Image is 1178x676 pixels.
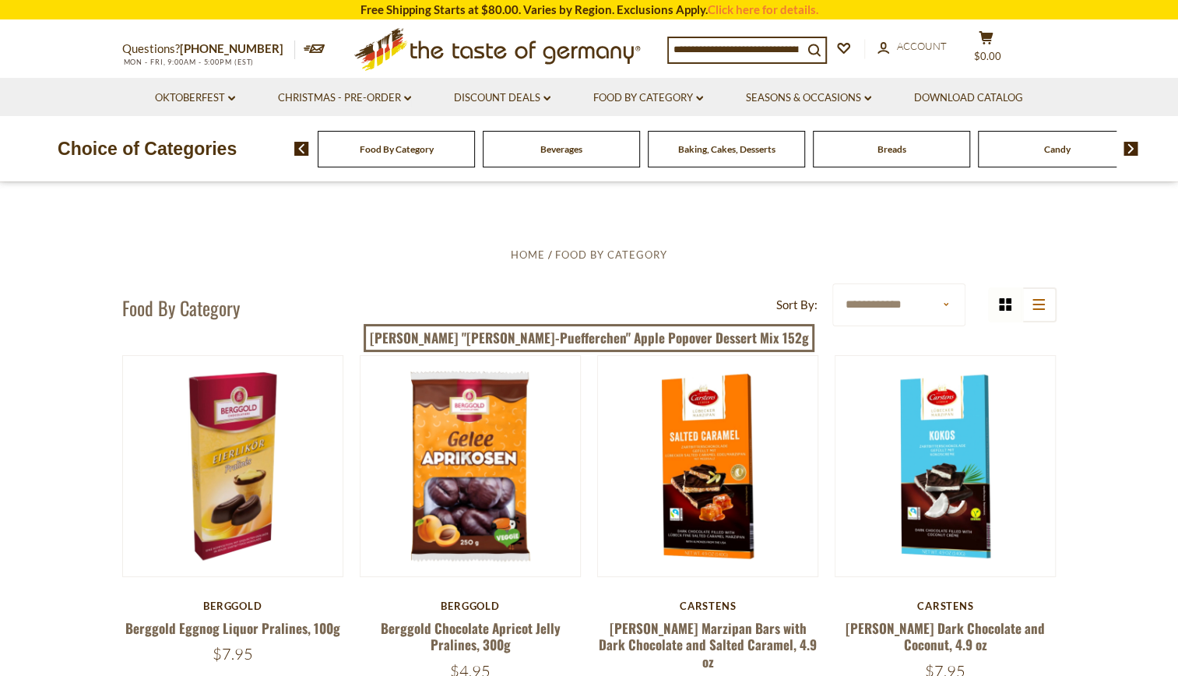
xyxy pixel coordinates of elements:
[597,600,819,612] div: Carstens
[454,90,550,107] a: Discount Deals
[123,356,343,576] img: Berggold Eggnog Liquor Pralines, 100g
[125,618,340,638] a: Berggold Eggnog Liquor Pralines, 100g
[678,143,775,155] a: Baking, Cakes, Desserts
[846,618,1045,654] a: [PERSON_NAME] Dark Chocolate and Coconut, 4.9 oz
[122,600,344,612] div: Berggold
[278,90,411,107] a: Christmas - PRE-ORDER
[963,30,1010,69] button: $0.00
[599,618,817,671] a: [PERSON_NAME] Marzipan Bars with Dark Chocolate and Salted Caramel, 4.9 oz
[598,356,818,576] img: Carstens Luebecker Marzipan Bars with Dark Chocolate and Salted Caramel, 4.9 oz
[877,143,906,155] a: Breads
[897,40,947,52] span: Account
[835,356,1056,576] img: Carstens Luebecker Dark Chocolate and Coconut, 4.9 oz
[746,90,871,107] a: Seasons & Occasions
[360,356,581,576] img: Berggold Chocolate Apricot Jelly Pralines, 300g
[511,248,545,261] a: Home
[180,41,283,55] a: [PHONE_NUMBER]
[122,296,240,319] h1: Food By Category
[213,644,253,664] span: $7.95
[1123,142,1138,156] img: next arrow
[360,600,582,612] div: Berggold
[914,90,1023,107] a: Download Catalog
[593,90,703,107] a: Food By Category
[555,248,667,261] a: Food By Category
[155,90,235,107] a: Oktoberfest
[122,39,295,59] p: Questions?
[974,50,1001,62] span: $0.00
[360,143,434,155] a: Food By Category
[877,38,947,55] a: Account
[380,618,560,654] a: Berggold Chocolate Apricot Jelly Pralines, 300g
[122,58,255,66] span: MON - FRI, 9:00AM - 5:00PM (EST)
[776,295,818,315] label: Sort By:
[1043,143,1070,155] a: Candy
[835,600,1057,612] div: Carstens
[540,143,582,155] a: Beverages
[708,2,818,16] a: Click here for details.
[364,324,814,352] a: [PERSON_NAME] "[PERSON_NAME]-Puefferchen" Apple Popover Dessert Mix 152g
[294,142,309,156] img: previous arrow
